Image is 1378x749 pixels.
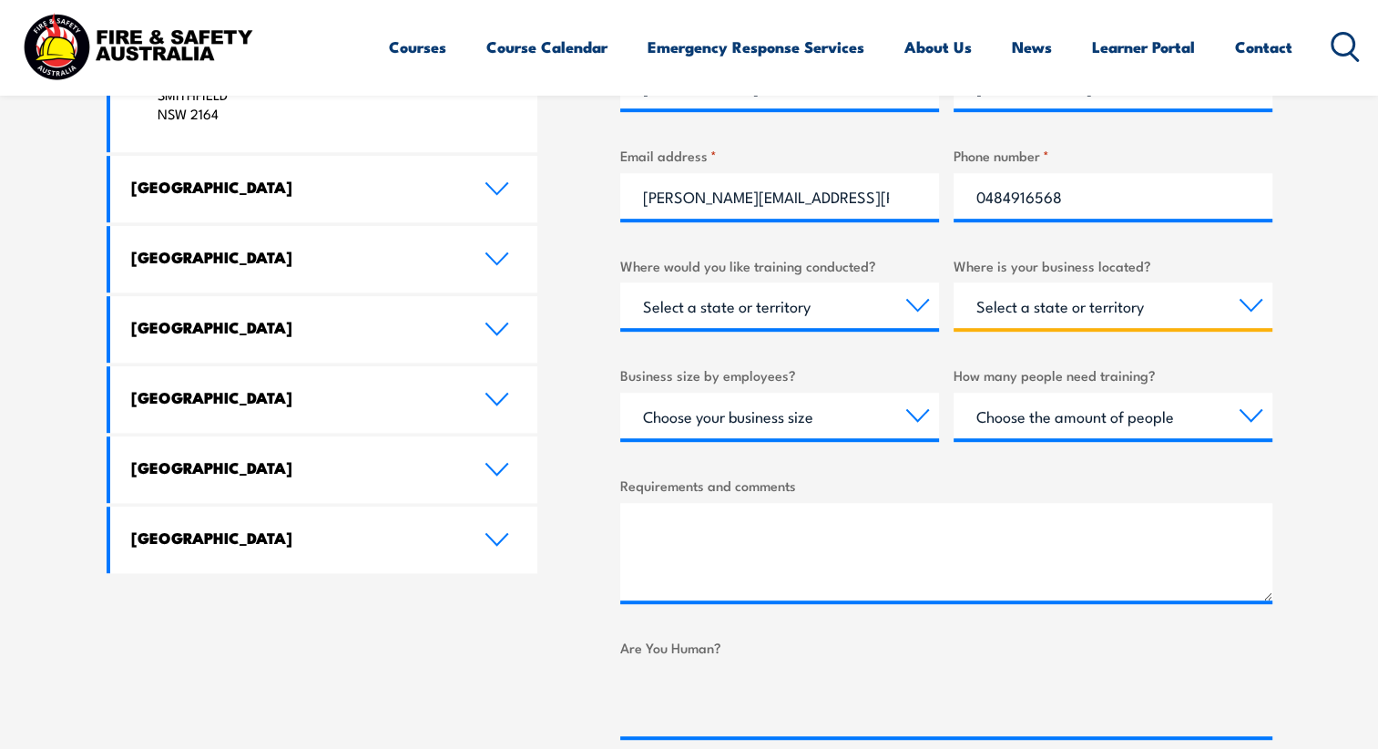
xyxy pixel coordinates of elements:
h4: [GEOGRAPHIC_DATA] [131,317,457,337]
a: Courses [389,23,446,71]
a: [GEOGRAPHIC_DATA] [110,507,538,573]
a: About Us [904,23,972,71]
label: Are You Human? [620,637,1272,658]
h4: [GEOGRAPHIC_DATA] [131,177,457,197]
label: Business size by employees? [620,364,939,385]
h4: [GEOGRAPHIC_DATA] [131,247,457,267]
a: News [1012,23,1052,71]
a: Course Calendar [486,23,607,71]
label: Email address [620,145,939,166]
label: Where would you like training conducted? [620,255,939,276]
a: Contact [1235,23,1292,71]
a: [GEOGRAPHIC_DATA] [110,366,538,433]
label: Requirements and comments [620,475,1272,496]
label: Phone number [954,145,1272,166]
label: How many people need training? [954,364,1272,385]
a: [GEOGRAPHIC_DATA] [110,156,538,222]
iframe: reCAPTCHA [620,665,897,736]
a: [GEOGRAPHIC_DATA] [110,436,538,503]
label: Where is your business located? [954,255,1272,276]
h4: [GEOGRAPHIC_DATA] [131,387,457,407]
a: Learner Portal [1092,23,1195,71]
a: Emergency Response Services [648,23,864,71]
a: [GEOGRAPHIC_DATA] [110,226,538,292]
a: [GEOGRAPHIC_DATA] [110,296,538,363]
h4: [GEOGRAPHIC_DATA] [131,528,457,548]
h4: [GEOGRAPHIC_DATA] [131,457,457,477]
